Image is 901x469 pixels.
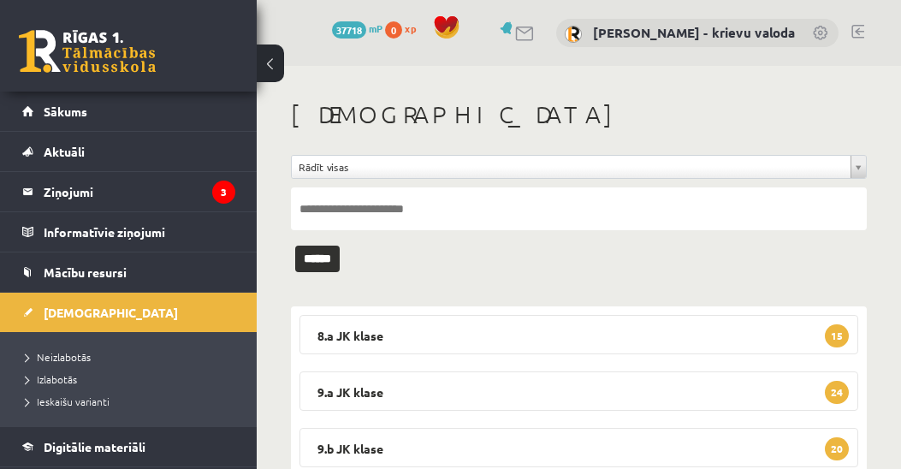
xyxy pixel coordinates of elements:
[22,212,235,252] a: Informatīvie ziņojumi
[369,21,382,35] span: mP
[212,181,235,204] i: 3
[825,437,849,460] span: 20
[825,381,849,404] span: 24
[385,21,402,39] span: 0
[332,21,366,39] span: 37718
[44,212,235,252] legend: Informatīvie ziņojumi
[26,395,110,408] span: Ieskaišu varianti
[299,156,844,178] span: Rādīt visas
[825,324,849,347] span: 15
[44,172,235,211] legend: Ziņojumi
[22,252,235,292] a: Mācību resursi
[22,427,235,466] a: Digitālie materiāli
[593,24,795,41] a: [PERSON_NAME] - krievu valoda
[44,104,87,119] span: Sākums
[26,350,91,364] span: Neizlabotās
[44,264,127,280] span: Mācību resursi
[292,156,866,178] a: Rādīt visas
[26,394,240,409] a: Ieskaišu varianti
[405,21,416,35] span: xp
[44,144,85,159] span: Aktuāli
[22,293,235,332] a: [DEMOGRAPHIC_DATA]
[44,305,178,320] span: [DEMOGRAPHIC_DATA]
[385,21,424,35] a: 0 xp
[19,30,156,73] a: Rīgas 1. Tālmācības vidusskola
[26,371,240,387] a: Izlabotās
[299,315,858,354] legend: 8.a JK klase
[26,372,77,386] span: Izlabotās
[22,172,235,211] a: Ziņojumi3
[291,100,867,129] h1: [DEMOGRAPHIC_DATA]
[44,439,145,454] span: Digitālie materiāli
[299,371,858,411] legend: 9.a JK klase
[299,428,858,467] legend: 9.b JK klase
[565,26,582,43] img: Ludmila Ziediņa - krievu valoda
[332,21,382,35] a: 37718 mP
[22,132,235,171] a: Aktuāli
[22,92,235,131] a: Sākums
[26,349,240,365] a: Neizlabotās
